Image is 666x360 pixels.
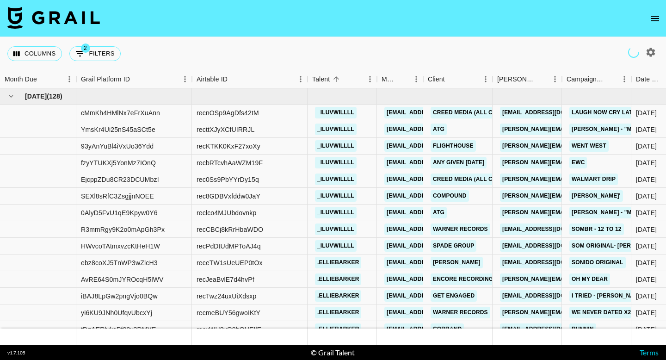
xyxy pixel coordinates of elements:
button: Sort [130,73,143,86]
a: [EMAIL_ADDRESS][DOMAIN_NAME] [384,207,488,218]
button: Menu [479,72,493,86]
div: 7/18/2025 [636,125,657,134]
div: recKTKK0KxF27xoXy [197,142,260,151]
div: recCBCj8kRrHbaWDO [197,225,263,234]
a: Warner Records [431,223,490,235]
a: [EMAIL_ADDRESS][DOMAIN_NAME] [384,273,488,285]
a: _iluvwillll [315,207,357,218]
div: Booker [493,70,562,88]
div: recJeaBvlE7d4hvPf [197,275,254,284]
a: [EMAIL_ADDRESS][DOMAIN_NAME] [500,257,604,268]
a: Any given [DATE] [431,157,487,168]
a: _iluvwillll [315,174,357,185]
a: [EMAIL_ADDRESS][DOMAIN_NAME] [500,323,604,335]
a: [PERSON_NAME][EMAIL_ADDRESS][DOMAIN_NAME] [500,124,651,135]
button: Sort [445,73,458,86]
a: [EMAIL_ADDRESS][DOMAIN_NAME] [500,290,604,302]
div: fzyYTUKXj5YonMz7IOnQ [81,158,156,168]
div: [PERSON_NAME] [497,70,535,88]
a: [EMAIL_ADDRESS][DOMAIN_NAME] [384,257,488,268]
div: 7/22/2025 [636,208,657,217]
div: recyWH8yQ0bQUEIlE [197,325,261,334]
div: YmsKr4Ui25nS45aSCt5e [81,125,155,134]
div: 7/19/2025 [636,242,657,251]
div: 7/11/2025 [636,142,657,151]
a: _iluvwillll [315,190,357,202]
button: Select columns [7,46,62,61]
button: Sort [228,73,240,86]
a: Creed Media (All Campaigns) [431,107,527,118]
a: _iluvwillll [315,223,357,235]
button: Sort [37,73,50,86]
div: 7/11/2025 [636,158,657,168]
div: yi6KU9JNh0UfqvUbcxYj [81,308,152,317]
a: sombr - 12 to 12 [569,223,624,235]
div: Manager [377,70,423,88]
a: sonido original [569,257,626,268]
a: [EMAIL_ADDRESS][DOMAIN_NAME] [500,223,604,235]
div: Client [428,70,445,88]
div: Airtable ID [192,70,308,88]
a: we never dated X2 [569,307,633,318]
div: recTwz24uxUiXdsxp [197,292,256,301]
div: Month Due [5,70,37,88]
div: ebz8coXJ5TnWP3wZlcH3 [81,258,158,267]
div: 7/9/2025 [636,108,657,118]
a: went west [569,140,609,152]
a: laugh now cry later [569,107,643,118]
a: Creed Media (All Campaigns) [431,174,527,185]
button: Menu [178,72,192,86]
button: Menu [62,72,76,86]
a: [PERSON_NAME][EMAIL_ADDRESS][DOMAIN_NAME] [500,174,651,185]
a: [EMAIL_ADDRESS][DOMAIN_NAME] [500,240,604,252]
div: receTW1sUeUEP0tOx [197,258,263,267]
a: I Tried - [PERSON_NAME] [569,290,647,302]
a: [EMAIL_ADDRESS][DOMAIN_NAME] [384,307,488,318]
a: [EMAIL_ADDRESS][DOMAIN_NAME] [384,140,488,152]
a: ewc [569,157,587,168]
a: _iluvwillll [315,124,357,135]
div: Client [423,70,493,88]
span: 2 [81,43,90,53]
a: Get Engaged [431,290,477,302]
button: Menu [617,72,631,86]
div: AvRE64S0mJYROcqH5lWV [81,275,164,284]
button: Menu [409,72,423,86]
div: Grail Platform ID [76,70,192,88]
a: _iluvwillll [315,107,357,118]
div: 7/23/2025 [636,292,657,301]
div: 7/4/2025 [636,192,657,201]
a: [PERSON_NAME] [431,257,483,268]
div: SEXl8sRfC3ZsgjjnNOEE [81,192,154,201]
a: .elliebarker [315,257,361,268]
a: Warner Records [431,307,490,318]
button: open drawer [646,9,664,28]
div: 93yAnYuBl4iVxUo36Ydd [81,142,154,151]
a: Compound [431,190,469,202]
div: rec0Ss9PbYYrDy15q [197,175,259,184]
a: ATG [431,207,447,218]
span: Refreshing campaigns... [626,45,641,60]
a: [PERSON_NAME]' [569,190,623,202]
a: runnin [569,323,596,335]
a: [EMAIL_ADDRESS][DOMAIN_NAME] [384,223,488,235]
a: oh my dear [569,273,610,285]
a: [EMAIL_ADDRESS][DOMAIN_NAME] [384,290,488,302]
div: tDqAERlykePf90v3DMYE [81,325,156,334]
div: Grail Platform ID [81,70,130,88]
a: .elliebarker [315,307,361,318]
a: [PERSON_NAME][EMAIL_ADDRESS][DOMAIN_NAME] [500,140,651,152]
button: Sort [604,73,617,86]
div: rec8GDBVxfddw0JaY [197,192,260,201]
span: ( 128 ) [47,92,62,101]
img: Grail Talent [7,6,100,29]
a: _iluvwillll [315,157,357,168]
div: Campaign (Type) [567,70,604,88]
a: [PERSON_NAME][EMAIL_ADDRESS][DOMAIN_NAME] [500,207,651,218]
a: [PERSON_NAME][EMAIL_ADDRESS][DOMAIN_NAME] [500,157,651,168]
a: Terms [640,348,659,357]
button: Menu [548,72,562,86]
div: Airtable ID [197,70,228,88]
a: Cobrand [431,323,464,335]
a: .elliebarker [315,273,361,285]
